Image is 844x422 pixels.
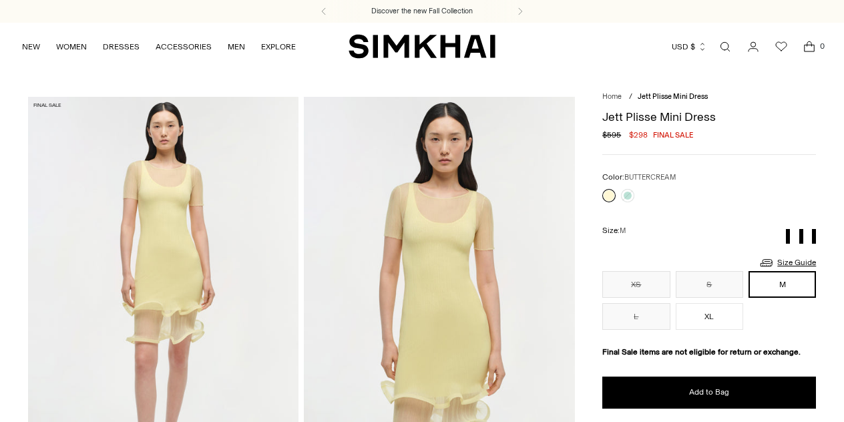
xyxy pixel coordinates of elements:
[602,303,670,330] button: L
[759,254,816,271] a: Size Guide
[624,173,676,182] span: BUTTERCREAM
[816,40,828,52] span: 0
[629,91,632,103] div: /
[676,303,743,330] button: XL
[602,271,670,298] button: XS
[796,33,823,60] a: Open cart modal
[602,91,816,103] nav: breadcrumbs
[620,226,626,235] span: M
[712,33,738,60] a: Open search modal
[349,33,495,59] a: SIMKHAI
[749,271,816,298] button: M
[740,33,767,60] a: Go to the account page
[602,92,622,101] a: Home
[602,171,676,184] label: Color:
[371,6,473,17] a: Discover the new Fall Collection
[22,32,40,61] a: NEW
[56,32,87,61] a: WOMEN
[676,271,743,298] button: S
[261,32,296,61] a: EXPLORE
[602,377,816,409] button: Add to Bag
[602,129,621,141] s: $595
[602,111,816,123] h1: Jett Plisse Mini Dress
[689,387,729,398] span: Add to Bag
[629,129,648,141] span: $298
[156,32,212,61] a: ACCESSORIES
[602,224,626,237] label: Size:
[638,92,708,101] span: Jett Plisse Mini Dress
[602,347,801,357] strong: Final Sale items are not eligible for return or exchange.
[672,32,707,61] button: USD $
[103,32,140,61] a: DRESSES
[228,32,245,61] a: MEN
[768,33,795,60] a: Wishlist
